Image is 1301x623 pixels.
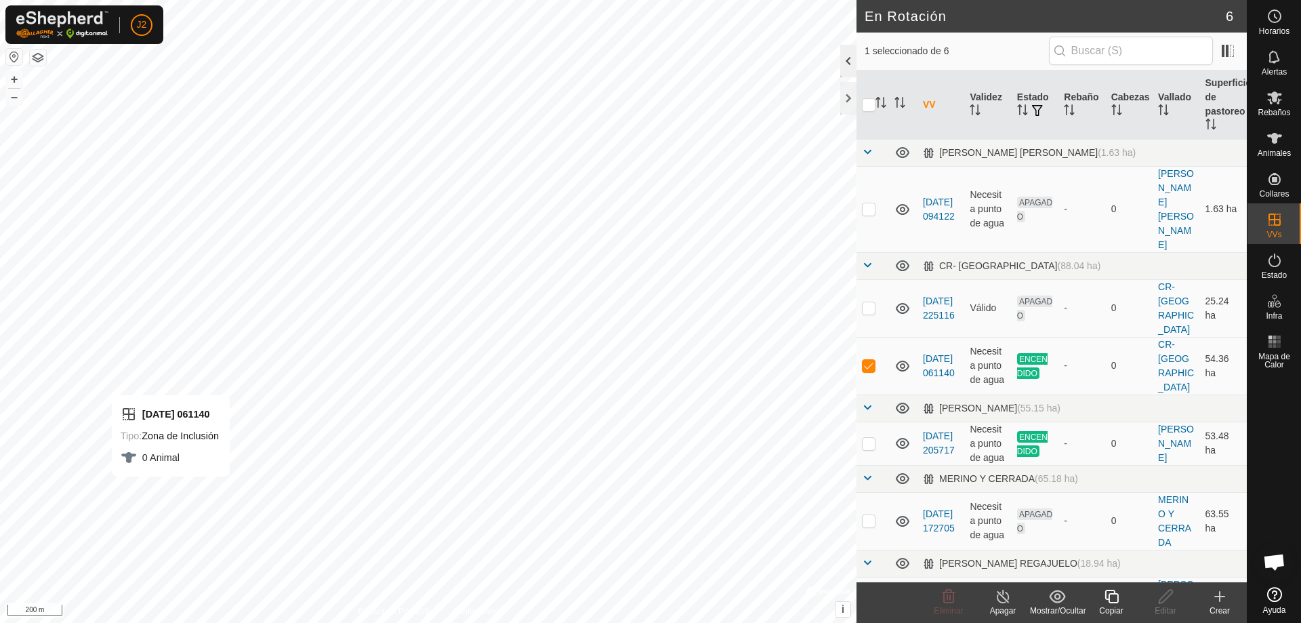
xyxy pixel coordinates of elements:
[835,602,850,617] button: i
[923,353,955,378] a: [DATE] 061140
[917,71,964,140] th: VV
[1012,71,1058,140] th: Estado
[1266,312,1282,320] span: Infra
[16,11,108,39] img: Logo Gallagher
[1200,166,1247,252] td: 1.63 ha
[1064,301,1100,315] div: -
[1200,492,1247,550] td: 63.55 ha
[30,49,46,66] button: Capas del Mapa
[1064,202,1100,216] div: -
[1106,337,1153,395] td: 0
[923,558,1121,569] div: [PERSON_NAME] REGAJUELO
[1106,71,1153,140] th: Cabezas
[1158,424,1194,463] a: [PERSON_NAME]
[121,449,219,466] div: 0 Animal
[1193,605,1247,617] div: Crear
[6,49,22,65] button: Restablecer Mapa
[1106,279,1153,337] td: 0
[923,473,1078,485] div: MERINO Y CERRADA
[875,99,886,110] p-sorticon: Activar para ordenar
[1017,431,1048,457] span: ENCENDIDO
[923,260,1100,272] div: CR- [GEOGRAPHIC_DATA]
[1138,605,1193,617] div: Editar
[865,44,1049,58] span: 1 seleccionado de 6
[923,508,955,534] a: [DATE] 172705
[964,422,1011,465] td: Necesita punto de agua
[1030,605,1084,617] div: Mostrar/Ocultar
[1064,359,1100,373] div: -
[1058,260,1101,271] span: (88.04 ha)
[1084,605,1138,617] div: Copiar
[1158,106,1169,117] p-sorticon: Activar para ordenar
[1158,281,1194,335] a: CR- [GEOGRAPHIC_DATA]
[1266,230,1281,239] span: VVs
[1158,339,1194,393] a: CR- [GEOGRAPHIC_DATA]
[964,166,1011,252] td: Necesita punto de agua
[1251,353,1298,369] span: Mapa de Calor
[121,406,219,422] div: [DATE] 061140
[923,296,955,321] a: [DATE] 225116
[1017,296,1052,321] span: APAGADO
[1200,337,1247,395] td: 54.36 ha
[137,18,147,32] span: J2
[923,147,1136,159] div: [PERSON_NAME] [PERSON_NAME]
[1247,582,1301,620] a: Ayuda
[1017,508,1052,534] span: APAGADO
[1263,606,1286,614] span: Ayuda
[964,279,1011,337] td: Válido
[1035,473,1078,484] span: (65.18 ha)
[1158,168,1194,250] a: [PERSON_NAME] [PERSON_NAME]
[865,8,1226,24] h2: En Rotación
[1254,542,1295,582] div: Chat abierto
[1200,279,1247,337] td: 25.24 ha
[923,403,1060,414] div: [PERSON_NAME]
[121,430,142,441] label: Tipo:
[1064,106,1075,117] p-sorticon: Activar para ordenar
[934,606,963,616] span: Eliminar
[1226,6,1233,26] span: 6
[1258,149,1291,157] span: Animales
[1077,558,1121,569] span: (18.94 ha)
[1200,422,1247,465] td: 53.48 ha
[358,605,436,618] a: Política de Privacidad
[1111,106,1122,117] p-sorticon: Activar para ordenar
[1262,271,1287,279] span: Estado
[964,337,1011,395] td: Necesita punto de agua
[1017,106,1028,117] p-sorticon: Activar para ordenar
[1106,422,1153,465] td: 0
[842,603,844,615] span: i
[1200,71,1247,140] th: Superficie de pastoreo
[923,197,955,222] a: [DATE] 094122
[1205,121,1216,132] p-sorticon: Activar para ordenar
[453,605,498,618] a: Contáctenos
[1262,68,1287,76] span: Alertas
[121,428,219,444] div: Zona de Inclusión
[1106,492,1153,550] td: 0
[1017,197,1052,222] span: APAGADO
[1106,166,1153,252] td: 0
[964,71,1011,140] th: Validez
[964,492,1011,550] td: Necesita punto de agua
[970,106,980,117] p-sorticon: Activar para ordenar
[1259,190,1289,198] span: Collares
[6,89,22,105] button: –
[1058,71,1105,140] th: Rebaño
[1158,494,1191,548] a: MERINO Y CERRADA
[1098,147,1136,158] span: (1.63 ha)
[1064,514,1100,528] div: -
[1017,353,1048,379] span: ENCENDIDO
[1258,108,1290,117] span: Rebaños
[923,430,955,456] a: [DATE] 205717
[1259,27,1289,35] span: Horarios
[6,71,22,87] button: +
[1049,37,1213,65] input: Buscar (S)
[976,605,1030,617] div: Apagar
[1064,437,1100,451] div: -
[894,99,905,110] p-sorticon: Activar para ordenar
[1017,403,1060,414] span: (55.15 ha)
[1153,71,1199,140] th: Vallado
